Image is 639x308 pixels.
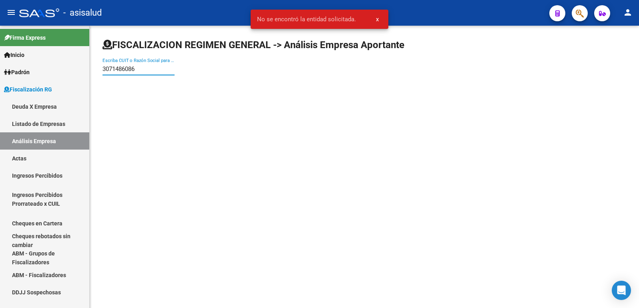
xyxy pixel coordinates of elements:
[376,16,379,23] span: x
[4,85,52,94] span: Fiscalización RG
[4,51,24,59] span: Inicio
[257,15,356,23] span: No se encontró la entidad solicitada.
[6,8,16,17] mat-icon: menu
[102,38,404,51] h1: FISCALIZACION REGIMEN GENERAL -> Análisis Empresa Aportante
[623,8,633,17] mat-icon: person
[4,68,30,77] span: Padrón
[612,281,631,300] div: Open Intercom Messenger
[4,33,46,42] span: Firma Express
[63,4,102,22] span: - asisalud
